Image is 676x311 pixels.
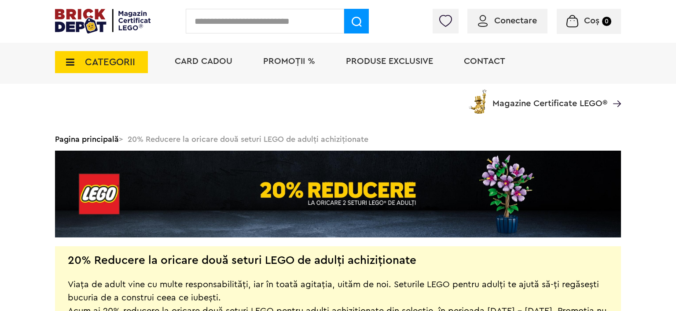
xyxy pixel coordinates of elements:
[175,57,232,66] a: Card Cadou
[464,57,505,66] a: Contact
[494,16,537,25] span: Conectare
[346,57,433,66] a: Produse exclusive
[55,151,621,237] img: Landing page banner
[55,135,119,143] a: Pagina principală
[602,17,611,26] small: 0
[68,256,416,265] h2: 20% Reducere la oricare două seturi LEGO de adulți achiziționate
[492,88,607,108] span: Magazine Certificate LEGO®
[263,57,315,66] a: PROMOȚII %
[584,16,599,25] span: Coș
[478,16,537,25] a: Conectare
[85,57,135,67] span: CATEGORII
[607,88,621,96] a: Magazine Certificate LEGO®
[55,128,621,151] div: > 20% Reducere la oricare două seturi LEGO de adulți achiziționate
